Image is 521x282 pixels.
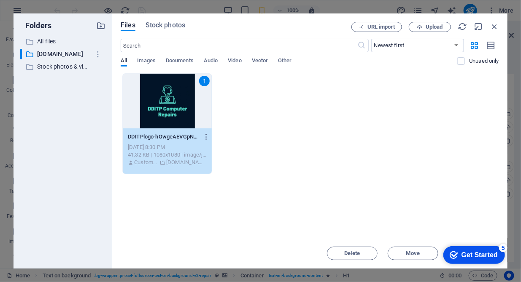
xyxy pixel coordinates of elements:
div: 5 [62,2,71,10]
button: Move [388,247,438,260]
span: Other [278,56,292,67]
p: All files [37,37,90,46]
div: ​ [20,49,22,59]
div: 41.32 KB | 1080x1080 | image/jpeg [128,151,207,159]
p: Customer [134,159,157,166]
span: Vector [252,56,268,67]
span: Images [137,56,156,67]
p: Displays only files that are not in use on the website. Files added during this session can still... [469,57,499,65]
p: Folders [20,20,51,31]
span: Stock photos [146,20,185,30]
i: Minimize [474,22,483,31]
div: ​[DOMAIN_NAME] [20,49,105,59]
div: [DATE] 8:30 PM [128,144,207,151]
button: Delete [327,247,378,260]
span: Upload [426,24,443,29]
span: Move [406,251,420,256]
span: Audio [204,56,218,67]
i: Create new folder [96,21,105,30]
input: Search [121,39,357,52]
span: URL import [367,24,395,29]
div: Get Started [25,9,61,17]
span: All [121,56,127,67]
button: Upload [409,22,451,32]
p: [DOMAIN_NAME] [37,49,90,59]
span: Video [228,56,241,67]
span: Files [121,20,135,30]
i: Reload [458,22,467,31]
div: Stock photos & videos [20,61,105,72]
p: [DOMAIN_NAME] [166,159,207,166]
div: 1 [199,76,210,86]
div: Get Started 5 items remaining, 0% complete [7,4,68,22]
i: Close [490,22,499,31]
span: Delete [345,251,360,256]
span: Documents [166,56,194,67]
p: DDITPlogo-hOwgeAEVGpNuzmUWxDdb1A.jpeg [128,133,199,141]
button: URL import [351,22,402,32]
p: Stock photos & videos [37,62,90,72]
